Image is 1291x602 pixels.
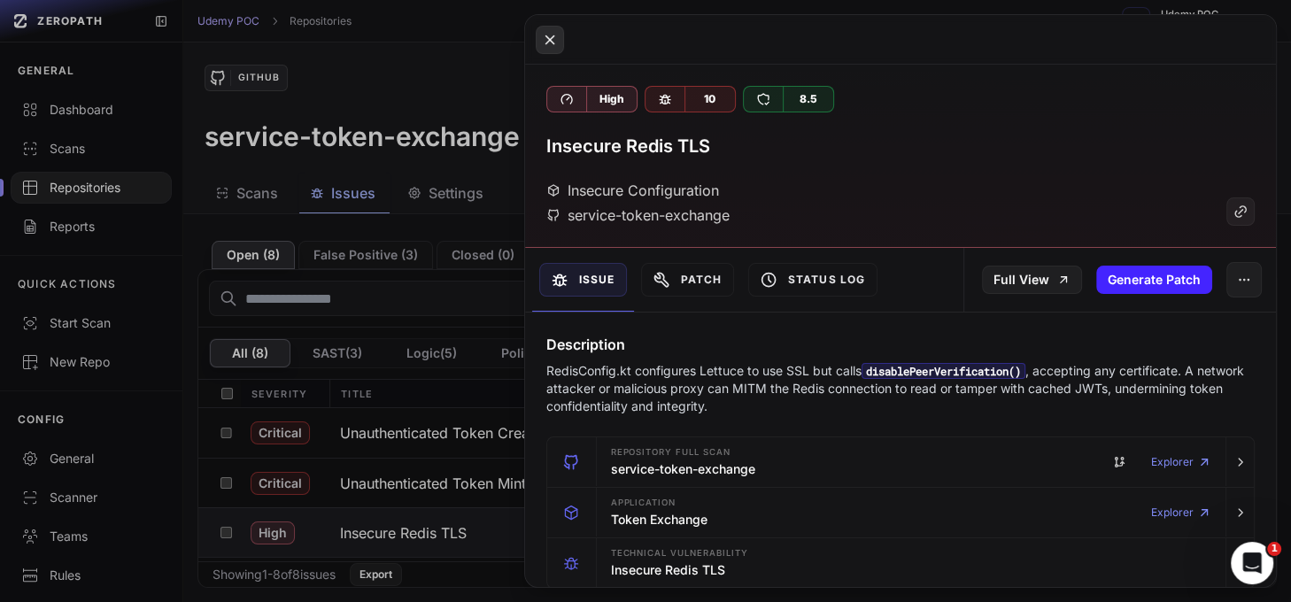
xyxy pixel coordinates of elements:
a: Explorer [1151,444,1211,480]
code: disablePeerVerification() [862,363,1025,379]
h3: service-token-exchange [611,460,755,478]
button: Issue [539,263,627,297]
h3: Token Exchange [611,511,707,529]
button: Technical Vulnerability Insecure Redis TLS [547,538,1255,588]
button: Status Log [748,263,877,297]
button: Generate Patch [1096,266,1212,294]
span: Repository Full scan [611,448,731,457]
button: Patch [641,263,734,297]
h3: Insecure Redis TLS [611,561,725,579]
p: RedisConfig.kt configures Lettuce to use SSL but calls , accepting any certificate. A network att... [546,362,1256,415]
a: Explorer [1151,495,1211,530]
h4: Description [546,334,1256,355]
span: Technical Vulnerability [611,549,748,558]
a: Full View [982,266,1082,294]
button: Repository Full scan service-token-exchange Explorer [547,437,1255,487]
div: service-token-exchange [546,205,730,226]
button: Application Token Exchange Explorer [547,488,1255,537]
span: Application [611,498,676,507]
iframe: Intercom live chat [1231,542,1273,584]
span: 1 [1267,542,1281,556]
